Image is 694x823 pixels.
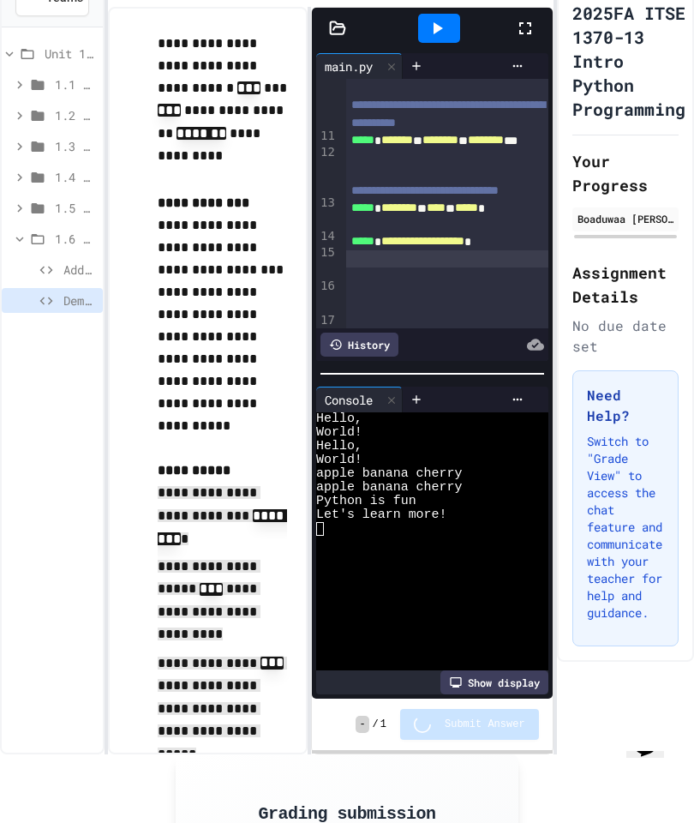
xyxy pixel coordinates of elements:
[577,211,673,226] div: Boaduwaa [PERSON_NAME]
[316,454,362,467] span: World!
[63,261,96,279] span: Add Comments!
[55,75,96,93] span: 1.1 Printing in Python
[316,57,381,75] div: main.py
[445,718,525,731] span: Submit Answer
[320,333,398,357] div: History
[440,670,548,694] div: Show display
[572,1,685,121] h1: 2025FA ITSE 1370-13 Intro Python Programming
[316,481,462,495] span: apple banana cherry
[45,45,96,63] span: Unit 1: Basic Python and Console Interaction
[356,716,368,733] span: -
[316,467,462,481] span: apple banana cherry
[316,412,362,426] span: Hello,
[316,391,381,409] div: Console
[316,278,338,311] div: 16
[63,291,96,309] span: Demonstrate Using end= and sep=
[316,195,338,228] div: 13
[316,495,416,508] span: Python is fun
[55,137,96,155] span: 1.3 User Input
[316,228,338,244] div: 14
[587,385,664,426] h3: Need Help?
[55,230,96,248] span: 1.6 Comments and end= & sep=
[55,106,96,124] span: 1.2 Variables and Types
[316,426,362,440] span: World!
[572,149,679,197] h2: Your Progress
[316,440,362,454] span: Hello,
[316,312,338,329] div: 17
[316,244,338,278] div: 15
[373,718,379,731] span: /
[316,128,338,144] div: 11
[572,261,679,309] h2: Assignment Details
[619,751,677,806] iframe: chat widget
[572,315,679,357] div: No due date set
[316,508,447,522] span: Let's learn more!
[380,718,386,731] span: 1
[55,168,96,186] span: 1.4 Mathematical Operators
[316,144,338,195] div: 12
[316,60,338,128] div: 10
[587,433,664,622] p: Switch to "Grade View" to access the chat feature and communicate with your teacher for help and ...
[55,199,96,217] span: 1.5 String Operator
